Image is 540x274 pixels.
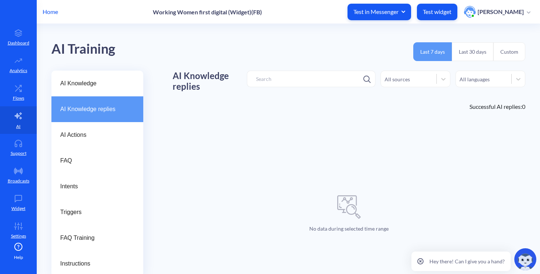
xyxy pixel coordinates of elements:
[460,75,490,83] div: All languages
[11,150,26,157] p: Support
[51,225,143,251] a: FAQ Training
[16,123,21,130] p: AI
[43,7,58,16] p: Home
[460,5,534,18] button: user photo[PERSON_NAME]
[13,95,24,102] p: Flows
[60,208,129,217] span: Triggers
[60,79,129,88] span: AI Knowledge
[493,42,525,61] button: Custom
[413,42,452,61] button: Last 7 days
[153,8,262,15] p: Working Women first digital (Widget)(FB)
[348,4,411,20] button: Test in Messenger
[60,259,129,268] span: Instructions
[60,156,129,165] span: FAQ
[385,75,410,83] div: All sources
[51,71,143,96] a: AI Knowledge
[10,67,27,74] p: Analytics
[60,182,129,191] span: Intents
[11,205,25,212] p: Widget
[60,131,129,139] span: AI Actions
[51,96,143,122] a: AI Knowledge replies
[452,42,493,61] button: Last 30 days
[309,225,389,232] p: No data during selected time range
[14,254,23,261] span: Help
[173,71,247,92] h1: AI Knowledge replies
[51,39,115,60] div: AI Training
[514,248,536,270] img: copilot-icon.svg
[417,4,457,20] button: Test widget
[247,71,375,87] input: Search
[8,40,29,46] p: Dashboard
[429,257,505,265] p: Hey there! Can I give you a hand?
[60,105,129,114] span: AI Knowledge replies
[8,178,29,184] p: Broadcasts
[423,8,451,15] p: Test widget
[51,199,143,225] a: Triggers
[353,8,405,16] span: Test in Messenger
[478,8,524,16] p: [PERSON_NAME]
[51,148,143,174] a: FAQ
[51,174,143,199] a: Intents
[464,6,476,18] img: user photo
[11,233,26,239] p: Settings
[173,102,525,111] div: Successful AI replies: 0
[60,234,129,242] span: FAQ Training
[51,122,143,148] a: AI Actions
